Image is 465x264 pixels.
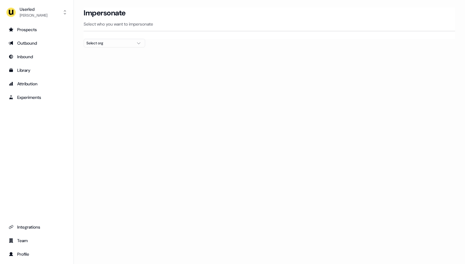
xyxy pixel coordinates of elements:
button: Userled[PERSON_NAME] [5,5,69,20]
a: Go to templates [5,65,69,75]
div: [PERSON_NAME] [20,12,47,18]
p: Select who you want to impersonate [84,21,455,27]
a: Go to Inbound [5,52,69,62]
h3: Impersonate [84,8,126,18]
a: Go to integrations [5,222,69,232]
div: Userled [20,6,47,12]
div: Prospects [9,26,65,33]
a: Go to attribution [5,79,69,89]
div: Profile [9,251,65,257]
div: Outbound [9,40,65,46]
a: Go to experiments [5,92,69,102]
div: Experiments [9,94,65,100]
button: Select org [84,39,145,47]
div: Select org [86,40,133,46]
div: Team [9,238,65,244]
div: Integrations [9,224,65,230]
div: Inbound [9,54,65,60]
a: Go to team [5,236,69,246]
a: Go to profile [5,249,69,259]
a: Go to outbound experience [5,38,69,48]
div: Library [9,67,65,73]
a: Go to prospects [5,25,69,35]
div: Attribution [9,81,65,87]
